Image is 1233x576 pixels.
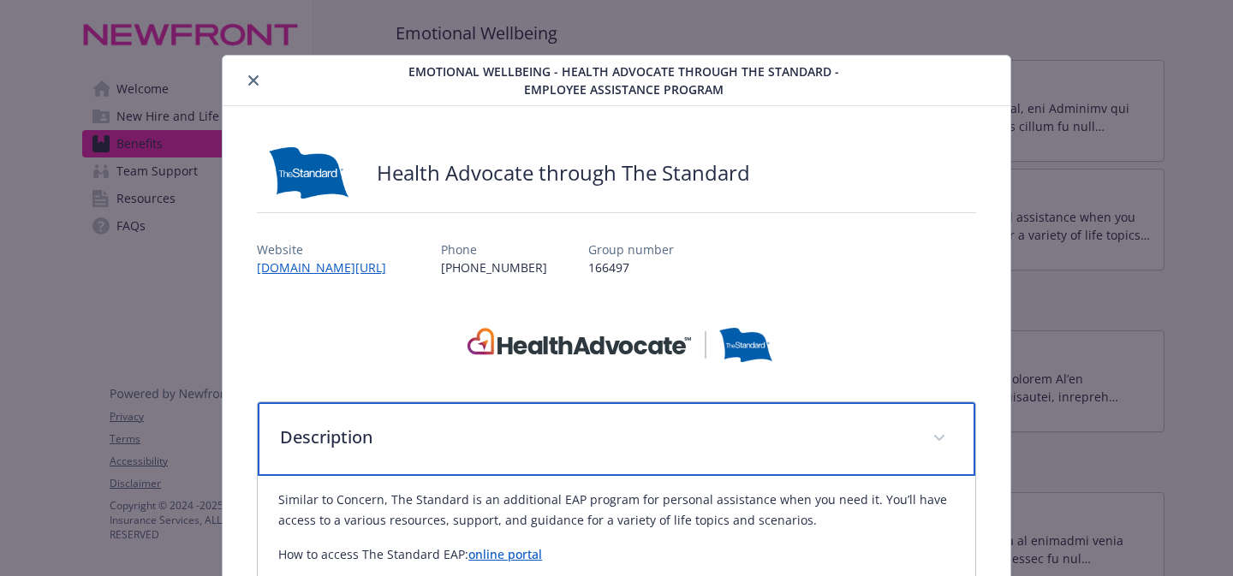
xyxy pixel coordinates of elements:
[441,240,547,258] p: Phone
[391,62,855,98] span: Emotional Wellbeing - Health Advocate through The Standard - Employee Assistance Program
[280,425,912,450] p: Description
[588,258,674,276] p: 166497
[257,240,400,258] p: Website
[407,304,827,388] img: banner
[258,402,975,476] div: Description
[278,490,955,531] p: Similar to Concern, The Standard is an additional EAP program for personal assistance when you ne...
[377,158,750,187] h2: Health Advocate through The Standard
[588,240,674,258] p: Group number
[243,70,264,91] button: close
[278,544,955,565] p: How to access The Standard EAP:
[257,259,400,276] a: [DOMAIN_NAME][URL]
[257,147,360,199] img: Standard Insurance Company
[468,546,542,562] a: online portal
[441,258,547,276] p: [PHONE_NUMBER]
